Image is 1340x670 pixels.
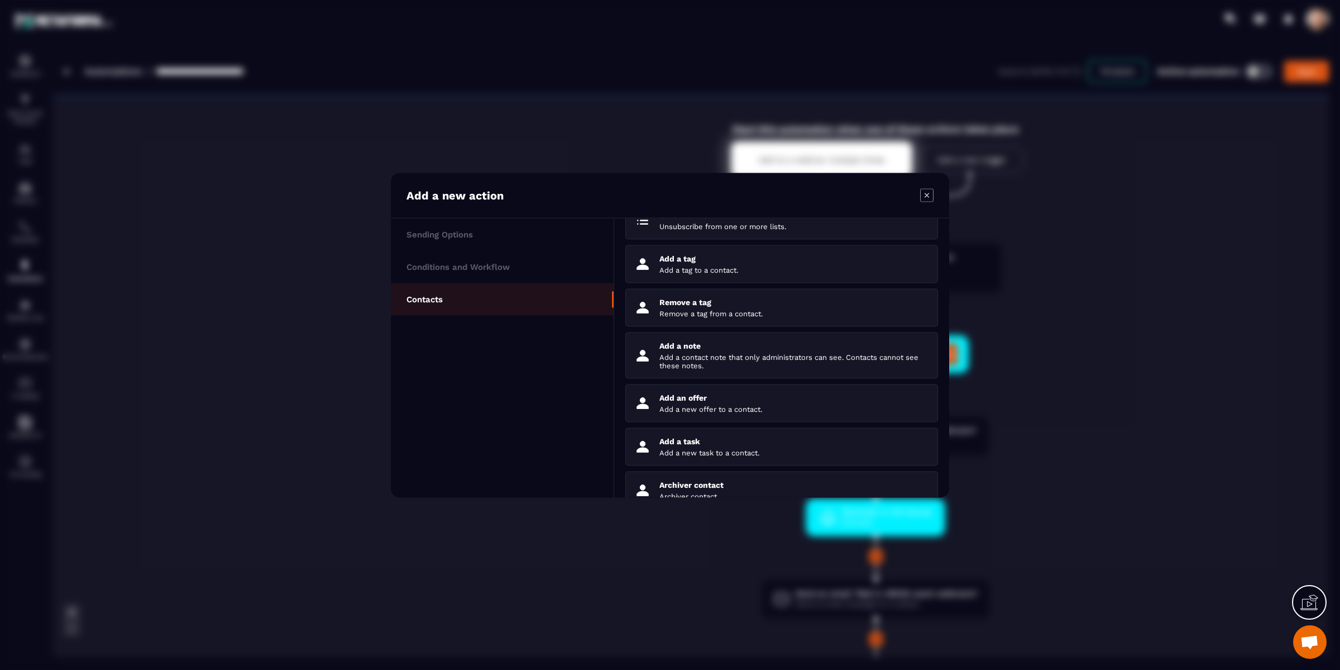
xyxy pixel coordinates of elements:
p: Add a contact note that only administrators can see. Contacts cannot see these notes. [659,353,929,369]
p: Unsubscribe from one or more lists. [659,222,929,230]
p: Add a tag [659,254,929,263]
p: Archiver contact [659,480,929,489]
p: Remove a tag from a contact. [659,309,929,317]
p: Remove a tag [659,297,929,306]
img: archiverContact.svg [634,482,651,498]
img: addANote.svg [634,347,651,364]
p: Add a new action [406,188,504,202]
p: Add a task [659,436,929,445]
p: Add a tag to a contact. [659,265,929,274]
p: Sending Options [406,229,473,239]
p: Conditions and Workflow [406,262,510,272]
p: Add a new task to a contact. [659,448,929,457]
p: Archiver contact. [659,492,929,500]
img: addATask.svg [634,438,651,455]
img: subscribe.svg [634,212,651,229]
div: Open chat [1293,625,1327,659]
p: Unsubscribe [659,210,929,219]
img: removeATag.svg [634,299,651,316]
p: Add a new offer to a contact. [659,405,929,413]
img: addAnOffer.svg [634,395,651,411]
p: Add a note [659,341,929,350]
p: Add an offer [659,393,929,402]
img: addATag.svg [634,255,651,272]
p: Contacts [406,294,443,304]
